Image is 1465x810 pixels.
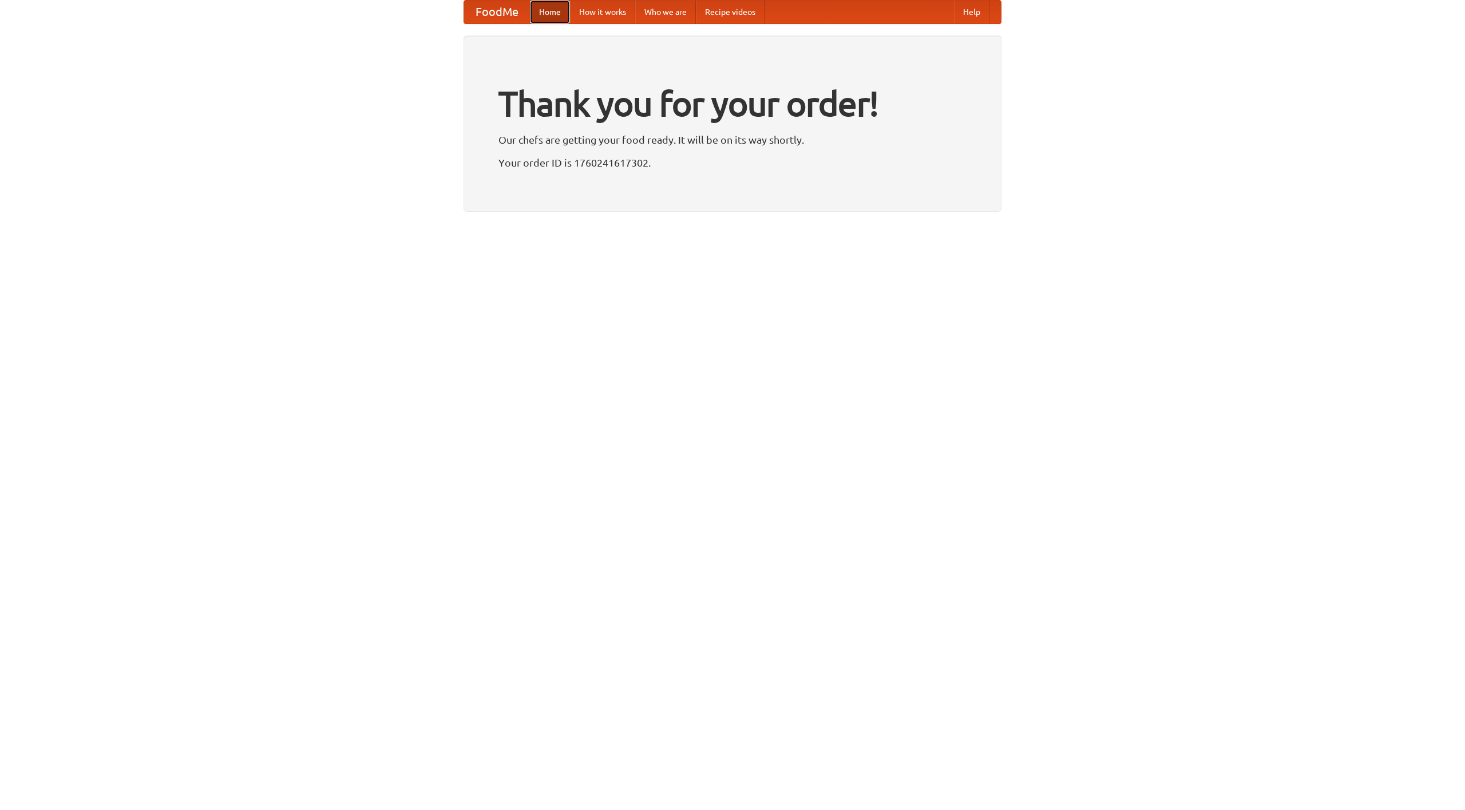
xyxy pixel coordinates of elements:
[498,76,967,131] h1: Thank you for your order!
[464,1,530,23] a: FoodMe
[498,154,967,171] p: Your order ID is 1760241617302.
[954,1,989,23] a: Help
[570,1,635,23] a: How it works
[696,1,765,23] a: Recipe videos
[498,131,967,148] p: Our chefs are getting your food ready. It will be on its way shortly.
[530,1,570,23] a: Home
[635,1,696,23] a: Who we are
